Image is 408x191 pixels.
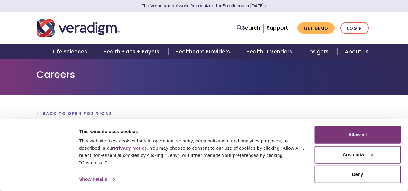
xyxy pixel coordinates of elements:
[314,166,401,183] button: Deny
[297,22,335,34] a: Get Demo
[239,44,301,59] a: Health IT Vendors
[314,146,401,163] button: Customize
[79,137,307,166] div: This website uses cookies for site operation, security, personalization, and analytics purposes, ...
[37,111,113,116] a: ← Back to Open Positions
[237,24,260,32] a: Search
[79,128,307,135] div: This website uses cookies
[340,22,369,34] a: Login
[79,175,114,184] a: Show details
[168,44,239,59] a: Healthcare Providers
[114,145,147,151] a: Privacy Notice
[37,69,372,80] h1: Careers
[142,3,267,9] a: The Veradigm Network: Recognized for Excellence in [DATE]Learn More
[96,44,168,59] a: Health Plans + Payers
[264,3,267,9] span: Learn More
[338,44,376,59] a: About Us
[314,126,401,144] button: Allow all
[301,44,338,59] a: Insights
[46,44,96,59] a: Life Sciences
[267,24,288,31] a: Support
[37,18,120,38] img: Veradigm logo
